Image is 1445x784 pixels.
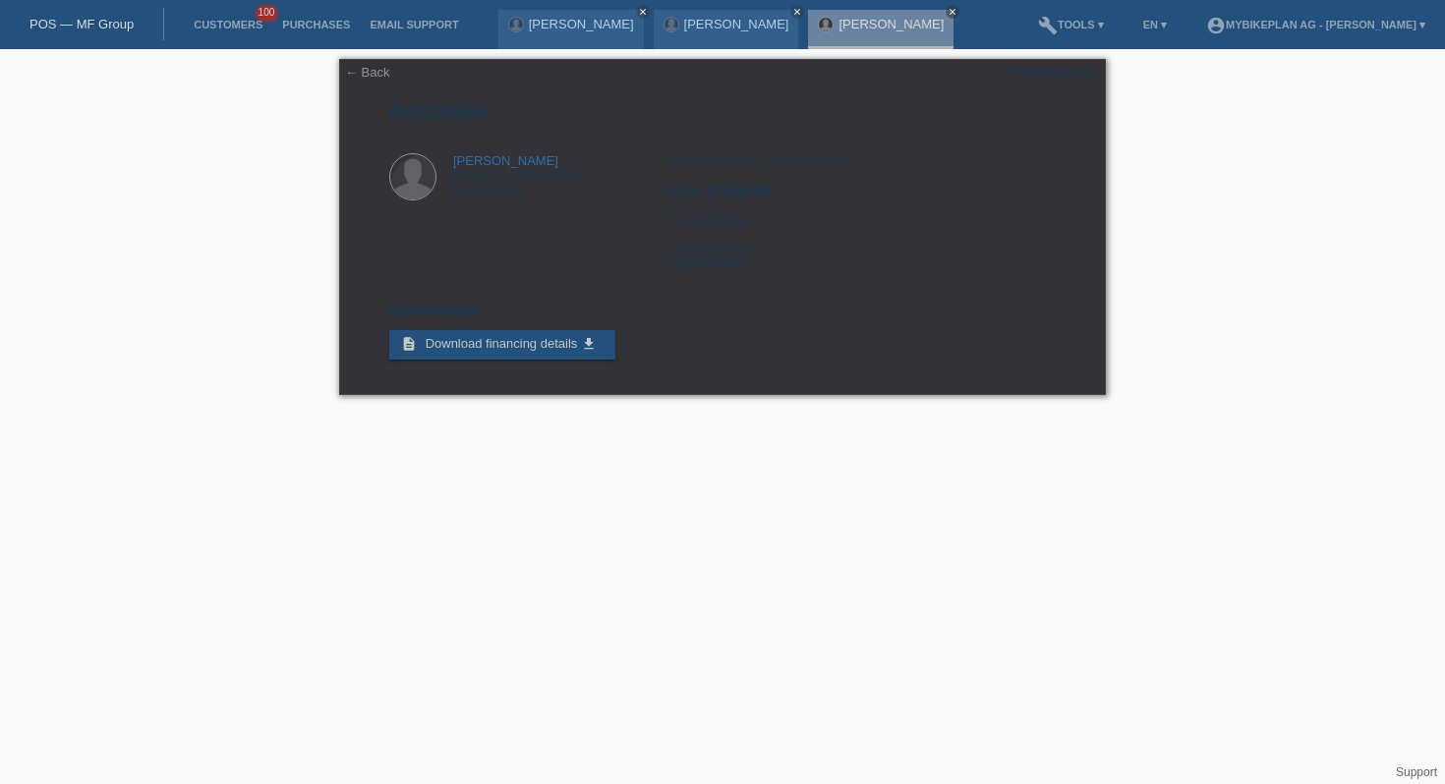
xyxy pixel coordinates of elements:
a: Purchases [272,19,360,30]
a: close [946,5,959,19]
a: [PERSON_NAME] [453,153,558,168]
i: description [401,336,417,352]
a: Support [1396,765,1437,779]
i: build [1038,16,1058,35]
a: Customers [184,19,272,30]
a: EN ▾ [1133,19,1177,30]
h1: Purchase [389,99,1056,124]
i: close [638,7,648,17]
i: close [948,7,957,17]
span: 100 [256,5,279,22]
i: get_app [581,336,597,352]
a: Email Support [360,19,468,30]
div: [STREET_ADDRESS] 8180 Bülach [453,153,580,197]
span: External reference [666,244,755,255]
div: POSP00022941 [1006,65,1098,80]
a: close [636,5,650,19]
a: [PERSON_NAME] [529,17,634,31]
a: [PERSON_NAME] [838,17,944,31]
h2: Downloads [389,301,1056,330]
a: close [790,5,804,19]
a: account_circleMybikeplan AG - [PERSON_NAME] ▾ [1196,19,1435,30]
span: Download financing details [426,336,578,351]
a: buildTools ▾ [1028,19,1114,30]
a: description Download financing details get_app [389,330,615,360]
a: ← Back [345,65,390,80]
a: [PERSON_NAME] [684,17,789,31]
i: account_circle [1206,16,1226,35]
div: [GEOGRAPHIC_DATA], [DATE] 12 instalments 38299463863 [666,153,1055,286]
h2: CHF 4'299.00 [666,183,1055,212]
a: POS — MF Group [29,17,134,31]
i: close [792,7,802,17]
